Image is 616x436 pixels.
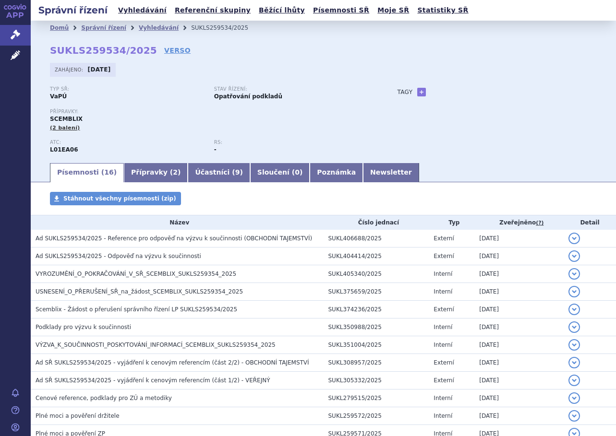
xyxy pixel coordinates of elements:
td: SUKL259572/2025 [324,407,429,425]
a: Písemnosti SŘ [310,4,372,17]
span: USNESENÍ_O_PŘERUŠENÍ_SŘ_na_žádost_SCEMBLIX_SUKLS259354_2025 [36,288,243,295]
td: SUKL374236/2025 [324,301,429,318]
td: [DATE] [474,230,564,247]
a: Newsletter [363,163,419,182]
td: SUKL404414/2025 [324,247,429,265]
a: Domů [50,24,69,31]
span: Interní [434,412,452,419]
td: [DATE] [474,372,564,389]
span: Ad SUKLS259534/2025 - Odpověď na výzvu k součinnosti [36,253,201,259]
span: 0 [295,168,300,176]
span: VYROZUMĚNÍ_O_POKRAČOVÁNÍ_V_SŘ_SCEMBLIX_SUKLS259354_2025 [36,271,236,277]
span: 2 [173,168,178,176]
td: SUKL279515/2025 [324,389,429,407]
strong: ASCIMINIB [50,146,78,153]
a: Moje SŘ [374,4,412,17]
span: Externí [434,235,454,242]
span: Ad SŘ SUKLS259534/2025 - vyjádření k cenovým referencím (část 1/2) - VEŘEJNÝ [36,377,270,384]
td: [DATE] [474,318,564,336]
p: Stav řízení: [214,86,369,92]
a: Vyhledávání [115,4,169,17]
span: Externí [434,253,454,259]
td: SUKL305332/2025 [324,372,429,389]
a: Stáhnout všechny písemnosti (zip) [50,192,181,205]
td: [DATE] [474,389,564,407]
a: Písemnosti (16) [50,163,124,182]
button: detail [568,339,580,351]
strong: Opatřování podkladů [214,93,282,100]
a: Poznámka [310,163,363,182]
span: Ad SUKLS259534/2025 - Reference pro odpověď na výzvu k součinnosti (OBCHODNÍ TAJEMSTVÍ) [36,235,312,242]
a: Správní řízení [81,24,126,31]
p: Přípravky: [50,109,378,115]
span: Interní [434,342,452,348]
a: Účastníci (9) [188,163,250,182]
strong: SUKLS259534/2025 [50,45,157,56]
th: Detail [564,215,616,230]
td: [DATE] [474,283,564,301]
td: SUKL375659/2025 [324,283,429,301]
h2: Správní řízení [31,3,115,17]
th: Číslo jednací [324,215,429,230]
a: Přípravky (2) [124,163,188,182]
a: Sloučení (0) [250,163,310,182]
span: Interní [434,288,452,295]
a: Běžící lhůty [256,4,308,17]
span: VÝZVA_K_SOUČINNOSTI_POSKYTOVÁNÍ_INFORMACÍ_SCEMBLIX_SUKLS259354_2025 [36,342,276,348]
button: detail [568,250,580,262]
button: detail [568,357,580,368]
span: Scemblix - Žádost o přerušení správního řízení LP SUKLS259534/2025 [36,306,237,313]
span: Zahájeno: [55,66,85,73]
td: [DATE] [474,301,564,318]
td: SUKL406688/2025 [324,230,429,247]
button: detail [568,321,580,333]
li: SUKLS259534/2025 [191,21,261,35]
span: Interní [434,324,452,330]
span: Podklady pro výzvu k součinnosti [36,324,131,330]
abbr: (?) [536,220,544,226]
th: Typ [429,215,474,230]
p: Typ SŘ: [50,86,205,92]
span: Plné moci a pověření držitele [36,412,120,419]
td: [DATE] [474,407,564,425]
button: detail [568,286,580,297]
a: + [417,88,426,96]
strong: VaPÚ [50,93,67,100]
button: detail [568,375,580,386]
h3: Tagy [397,86,412,98]
td: [DATE] [474,247,564,265]
p: ATC: [50,140,205,145]
td: [DATE] [474,336,564,354]
button: detail [568,392,580,404]
a: Statistiky SŘ [414,4,471,17]
td: [DATE] [474,265,564,283]
span: Externí [434,306,454,313]
span: (2 balení) [50,125,80,131]
strong: - [214,146,217,153]
button: detail [568,410,580,422]
td: SUKL350988/2025 [324,318,429,336]
td: SUKL405340/2025 [324,265,429,283]
th: Název [31,215,324,230]
td: SUKL308957/2025 [324,354,429,372]
span: Externí [434,359,454,366]
span: Ad SŘ SUKLS259534/2025 - vyjádření k cenovým referencím (část 2/2) - OBCHODNÍ TAJEMSTVÍ [36,359,309,366]
button: detail [568,304,580,315]
p: RS: [214,140,369,145]
a: VERSO [164,46,191,55]
span: Interní [434,271,452,277]
button: detail [568,268,580,280]
span: Externí [434,377,454,384]
span: SCEMBLIX [50,116,83,122]
a: Vyhledávání [139,24,179,31]
td: [DATE] [474,354,564,372]
span: 16 [104,168,113,176]
span: Stáhnout všechny písemnosti (zip) [63,195,176,202]
strong: [DATE] [88,66,111,73]
a: Referenční skupiny [172,4,254,17]
th: Zveřejněno [474,215,564,230]
span: Interní [434,395,452,401]
span: 9 [235,168,240,176]
td: SUKL351004/2025 [324,336,429,354]
span: Cenové reference, podklady pro ZÚ a metodiky [36,395,172,401]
